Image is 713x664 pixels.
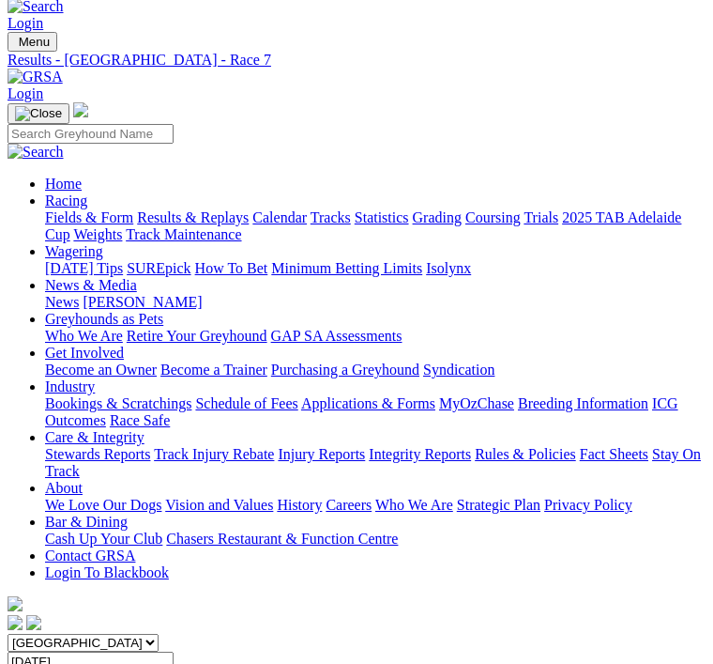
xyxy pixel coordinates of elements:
[45,429,144,445] a: Care & Integrity
[45,531,162,547] a: Cash Up Your Club
[369,446,471,462] a: Integrity Reports
[45,497,161,513] a: We Love Our Dogs
[137,209,249,225] a: Results & Replays
[110,412,170,428] a: Race Safe
[45,362,705,378] div: Get Involved
[45,548,135,564] a: Contact GRSA
[154,446,274,462] a: Track Injury Rebate
[8,85,43,101] a: Login
[475,446,576,462] a: Rules & Policies
[45,345,124,361] a: Get Involved
[45,446,150,462] a: Stewards Reports
[45,209,705,243] div: Racing
[278,446,365,462] a: Injury Reports
[311,209,351,225] a: Tracks
[160,362,267,378] a: Become a Trainer
[45,294,705,311] div: News & Media
[252,209,307,225] a: Calendar
[413,209,462,225] a: Grading
[45,446,705,480] div: Care & Integrity
[126,226,241,242] a: Track Maintenance
[45,362,157,378] a: Become an Owner
[45,378,95,394] a: Industry
[271,362,419,378] a: Purchasing a Greyhound
[166,531,398,547] a: Chasers Restaurant & Function Centre
[45,514,128,530] a: Bar & Dining
[457,497,540,513] a: Strategic Plan
[127,328,267,344] a: Retire Your Greyhound
[45,260,705,277] div: Wagering
[15,106,62,121] img: Close
[45,395,705,429] div: Industry
[45,277,137,293] a: News & Media
[127,260,190,276] a: SUREpick
[45,497,705,514] div: About
[45,328,123,344] a: Who We Are
[8,32,57,52] button: Toggle navigation
[45,328,705,345] div: Greyhounds as Pets
[45,395,678,428] a: ICG Outcomes
[26,615,41,630] img: twitter.svg
[439,395,514,411] a: MyOzChase
[8,69,63,85] img: GRSA
[8,103,69,124] button: Toggle navigation
[375,497,453,513] a: Who We Are
[83,294,202,310] a: [PERSON_NAME]
[45,176,82,192] a: Home
[45,531,705,548] div: Bar & Dining
[271,328,402,344] a: GAP SA Assessments
[8,15,43,31] a: Login
[355,209,409,225] a: Statistics
[8,615,23,630] img: facebook.svg
[73,226,122,242] a: Weights
[45,209,133,225] a: Fields & Form
[423,362,494,378] a: Syndication
[45,209,681,242] a: 2025 TAB Adelaide Cup
[426,260,471,276] a: Isolynx
[45,193,87,208] a: Racing
[19,35,50,49] span: Menu
[8,596,23,611] img: logo-grsa-white.png
[165,497,273,513] a: Vision and Values
[523,209,558,225] a: Trials
[8,124,174,144] input: Search
[45,446,701,479] a: Stay On Track
[544,497,632,513] a: Privacy Policy
[45,311,163,327] a: Greyhounds as Pets
[73,102,88,117] img: logo-grsa-white.png
[271,260,422,276] a: Minimum Betting Limits
[45,260,123,276] a: [DATE] Tips
[301,395,435,411] a: Applications & Forms
[45,564,169,580] a: Login To Blackbook
[326,497,372,513] a: Careers
[8,144,64,161] img: Search
[195,260,268,276] a: How To Bet
[277,497,322,513] a: History
[45,243,103,259] a: Wagering
[45,480,83,496] a: About
[465,209,521,225] a: Coursing
[45,395,191,411] a: Bookings & Scratchings
[45,294,79,310] a: News
[195,395,297,411] a: Schedule of Fees
[518,395,648,411] a: Breeding Information
[580,446,648,462] a: Fact Sheets
[8,52,705,69] a: Results - [GEOGRAPHIC_DATA] - Race 7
